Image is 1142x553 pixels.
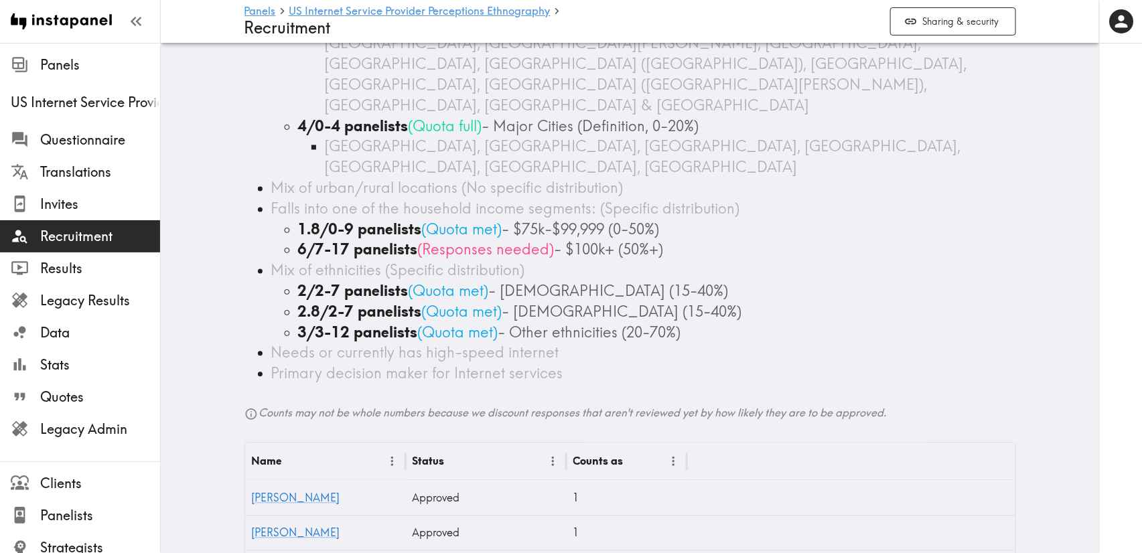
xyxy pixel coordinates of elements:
span: Mix of urban/rural locations (No specific distribution) [271,179,624,197]
a: Panels [244,5,276,18]
span: Needs or currently has high-speed internet [271,343,559,362]
h6: Counts may not be whole numbers because we discount responses that aren't reviewed yet by how lik... [244,406,1016,421]
div: Counts as [573,455,624,468]
div: 1 [567,516,687,550]
span: - Other ethnicities (20-70%) [498,323,681,342]
span: ( Quota met ) [422,303,502,321]
div: 1 [567,481,687,516]
span: ( Responses needed ) [418,240,555,259]
span: Panels [40,56,160,74]
b: 3/3-12 panelists [298,323,418,342]
b: 2/2-7 panelists [298,282,409,301]
button: Sharing & security [890,7,1016,36]
span: Legacy Admin [40,420,160,439]
span: - [DEMOGRAPHIC_DATA] (15-40%) [489,282,729,301]
span: Translations [40,163,160,181]
span: Primary decision maker for Internet services [271,364,563,383]
span: - [DEMOGRAPHIC_DATA] (15-40%) [502,303,742,321]
div: Status [413,455,445,468]
span: Questionnaire [40,131,160,149]
span: - $100k+ (50%+) [555,240,664,259]
span: Recruitment [40,227,160,246]
span: Clients [40,474,160,493]
a: US Internet Service Provider Perceptions Ethnography [289,5,551,18]
h4: Recruitment [244,18,879,37]
b: 1.8/0-9 panelists [298,220,422,239]
span: US Internet Service Provider Perceptions Ethnography [11,93,160,112]
button: Sort [446,451,467,472]
span: ( Quota met ) [418,323,498,342]
div: Name [252,455,282,468]
b: 4/0-4 panelists [298,117,409,136]
span: Falls into one of the household income segments: (Specific distribution) [271,200,740,218]
b: 6/7-17 panelists [298,240,418,259]
div: Approved [406,516,567,550]
span: [GEOGRAPHIC_DATA], [GEOGRAPHIC_DATA], [GEOGRAPHIC_DATA], [GEOGRAPHIC_DATA], [GEOGRAPHIC_DATA], [G... [325,137,961,177]
a: [PERSON_NAME] [252,526,340,540]
span: ( Quota full ) [409,117,482,136]
div: Approved [406,481,567,516]
button: Sort [283,451,304,472]
span: Legacy Results [40,291,160,310]
span: ( Quota met ) [422,220,502,239]
span: - Major Cities (Definition, 0-20%) [482,117,699,136]
span: - $75k-$99,999 (0-50%) [502,220,660,239]
span: Results [40,259,160,278]
span: Data [40,323,160,342]
button: Sort [625,451,646,472]
span: Invites [40,195,160,214]
span: Stats [40,355,160,374]
span: Quotes [40,388,160,406]
button: Menu [543,451,563,472]
a: [PERSON_NAME] [252,491,340,505]
span: ( Quota met ) [409,282,489,301]
span: Panelists [40,506,160,525]
button: Menu [663,451,684,472]
span: Mix of ethnicities (Specific distribution) [271,261,525,280]
b: 2.8/2-7 panelists [298,303,422,321]
button: Menu [382,451,403,472]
